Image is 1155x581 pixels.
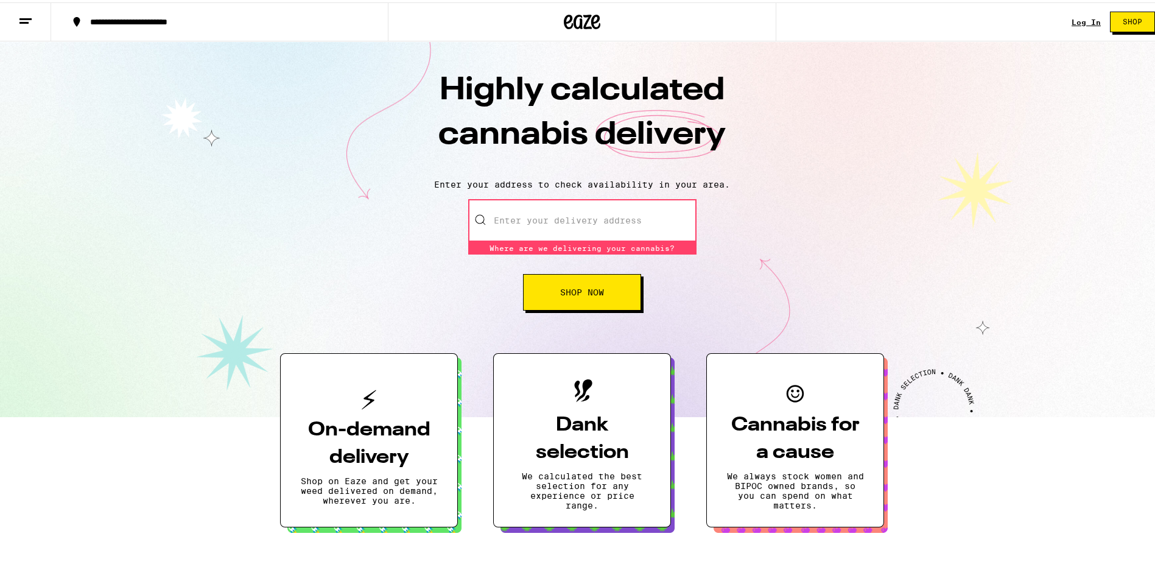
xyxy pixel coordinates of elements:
a: Log In [1072,16,1101,24]
div: Where are we delivering your cannabis? [468,239,697,252]
span: Shop [1123,16,1142,23]
h3: On-demand delivery [300,414,438,469]
h1: Highly calculated cannabis delivery [369,66,795,167]
input: Enter your delivery address [468,197,697,239]
span: Shop Now [560,286,604,294]
p: We always stock women and BIPOC owned brands, so you can spend on what matters. [726,469,864,508]
button: Cannabis for a causeWe always stock women and BIPOC owned brands, so you can spend on what matters. [706,351,884,525]
h3: Dank selection [513,409,651,464]
h3: Cannabis for a cause [726,409,864,464]
button: On-demand deliveryShop on Eaze and get your weed delivered on demand, wherever you are. [280,351,458,525]
p: Shop on Eaze and get your weed delivered on demand, wherever you are. [300,474,438,503]
button: Dank selectionWe calculated the best selection for any experience or price range. [493,351,671,525]
span: Hi. Need any help? [7,9,88,18]
p: We calculated the best selection for any experience or price range. [513,469,651,508]
button: Shop Now [523,272,641,308]
button: Shop [1110,9,1155,30]
p: Enter your address to check availability in your area. [12,177,1152,187]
